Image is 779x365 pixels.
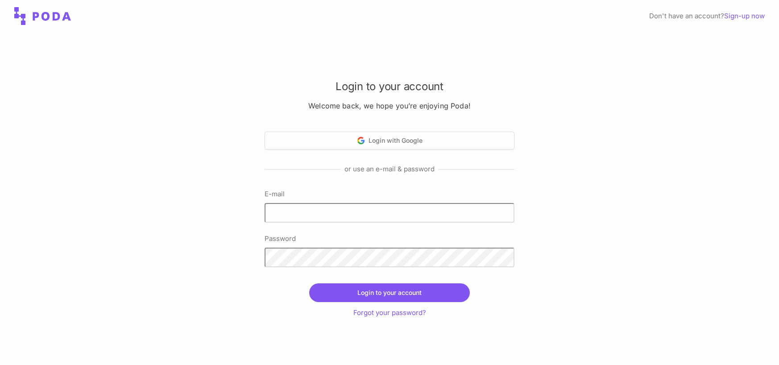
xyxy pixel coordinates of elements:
[265,132,514,149] button: Login with Google
[309,283,470,302] button: Login to your account
[265,101,514,111] h3: Welcome back, we hope you’re enjoying Poda!
[649,11,765,21] div: Don't have an account?
[341,164,438,174] span: or use an e-mail & password
[724,12,765,20] a: Sign-up now
[265,233,514,244] label: Password
[265,79,514,94] h2: Login to your account
[353,308,426,317] a: Forgot your password?
[357,137,365,145] img: Google logo
[265,189,514,199] label: E-mail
